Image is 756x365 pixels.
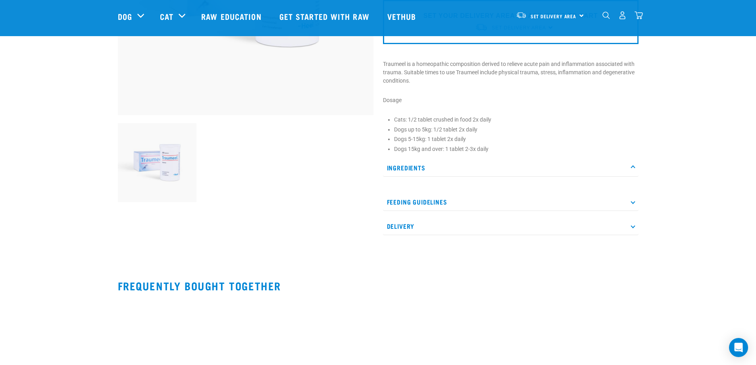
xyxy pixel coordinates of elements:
[379,0,426,32] a: Vethub
[394,135,639,143] li: Dogs 5-15kg: 1 tablet 2x daily
[160,10,173,22] a: Cat
[118,123,197,202] img: RE Product Shoot 2023 Nov8644
[383,96,639,104] p: Dosage
[635,11,643,19] img: home-icon@2x.png
[618,11,627,19] img: user.png
[271,0,379,32] a: Get started with Raw
[394,116,639,124] li: Cats: 1/2 tablet crushed in food 2x daily
[729,338,748,357] div: Open Intercom Messenger
[602,12,610,19] img: home-icon-1@2x.png
[383,193,639,211] p: Feeding Guidelines
[383,60,639,85] p: Traumeel is a homeopathic composition derived to relieve acute pain and inflammation associated w...
[118,280,639,292] h2: Frequently bought together
[394,145,639,153] li: Dogs 15kg and over: 1 tablet 2-3x daily
[516,12,527,19] img: van-moving.png
[531,15,577,17] span: Set Delivery Area
[394,126,639,134] li: Dogs up to 5kg: 1/2 tablet 2x daily
[383,217,639,235] p: Delivery
[383,159,639,177] p: Ingredients
[193,0,271,32] a: Raw Education
[118,10,132,22] a: Dog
